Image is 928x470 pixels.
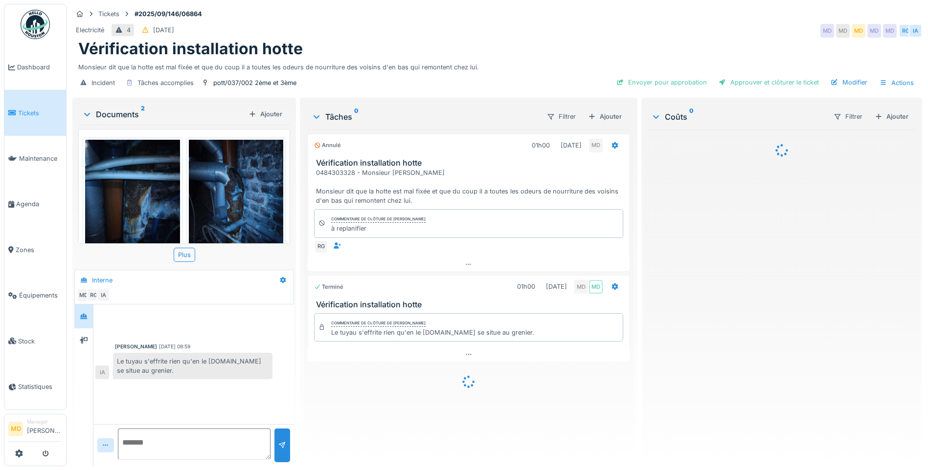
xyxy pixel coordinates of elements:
[113,353,272,379] div: Le tuyau s'effrite rien qu'en le [DOMAIN_NAME] se situe au grenier.
[312,111,539,123] div: Tâches
[91,78,115,87] div: Incident
[87,288,100,302] div: RG
[8,418,62,442] a: MD Manager[PERSON_NAME]
[589,280,603,294] div: MD
[314,141,341,150] div: Annulé
[4,364,66,409] a: Statistiques
[354,111,359,123] sup: 0
[245,107,286,121] div: Ajouter
[899,24,912,38] div: RG
[153,25,174,35] div: [DATE]
[574,280,588,294] div: MD
[213,78,296,87] div: pott/037/002 2ème et 3ème
[85,140,180,266] img: u5zt3j2f3ruu4khtgltm7r12q85e
[141,108,145,120] sup: 2
[96,288,110,302] div: IA
[546,282,567,291] div: [DATE]
[18,108,62,118] span: Tickets
[4,318,66,363] a: Stock
[27,418,62,439] li: [PERSON_NAME]
[689,111,694,123] sup: 0
[18,382,62,391] span: Statistiques
[852,24,865,38] div: MD
[543,109,580,124] div: Filtrer
[4,273,66,318] a: Équipements
[4,44,66,90] a: Dashboard
[517,282,535,291] div: 01h00
[16,199,62,209] span: Agenda
[92,276,113,285] div: Interne
[316,158,625,168] h3: Vérification installation hotte
[95,365,109,379] div: IA
[867,24,881,38] div: MD
[19,291,62,300] span: Équipements
[532,141,550,150] div: 01h00
[883,24,897,38] div: MD
[829,109,867,124] div: Filtrer
[4,181,66,227] a: Agenda
[78,59,916,72] div: Monsieur dit que la hotte est mal fixée et que du coup il a toutes les odeurs de nourriture des v...
[561,141,582,150] div: [DATE]
[115,343,157,350] div: [PERSON_NAME]
[827,76,871,89] div: Modifier
[314,283,343,291] div: Terminé
[78,40,303,58] h1: Vérification installation hotte
[589,139,603,152] div: MD
[331,216,426,223] div: Commentaire de clôture de [PERSON_NAME]
[316,168,625,206] div: 0484303328 - Monsieur [PERSON_NAME] Monsieur dit que la hotte est mal fixée et que du coup il a t...
[76,25,104,35] div: Electricité
[836,24,850,38] div: MD
[189,140,284,266] img: lxp6ku5d94vg5zi484cftcj0psmm
[4,227,66,273] a: Zones
[908,24,922,38] div: IA
[584,110,626,123] div: Ajouter
[875,76,918,90] div: Actions
[137,78,194,87] div: Tâches accomplies
[18,337,62,346] span: Stock
[16,245,62,255] span: Zones
[131,9,206,19] strong: #2025/09/146/06864
[8,422,23,436] li: MD
[127,25,131,35] div: 4
[331,328,534,337] div: Le tuyau s'effrite rien qu'en le [DOMAIN_NAME] se situe au grenier.
[82,108,245,120] div: Documents
[19,154,62,163] span: Maintenance
[651,111,825,123] div: Coûts
[98,9,119,19] div: Tickets
[159,343,190,350] div: [DATE] 08:59
[77,288,91,302] div: MD
[174,248,195,262] div: Plus
[316,300,625,309] h3: Vérification installation hotte
[314,240,328,254] div: RG
[331,224,426,233] div: à replanifier
[871,110,912,123] div: Ajouter
[17,63,62,72] span: Dashboard
[612,76,711,89] div: Envoyer pour approbation
[820,24,834,38] div: MD
[21,10,50,39] img: Badge_color-CXgf-gQk.svg
[4,90,66,135] a: Tickets
[715,76,823,89] div: Approuver et clôturer le ticket
[4,136,66,181] a: Maintenance
[331,320,426,327] div: Commentaire de clôture de [PERSON_NAME]
[27,418,62,426] div: Manager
